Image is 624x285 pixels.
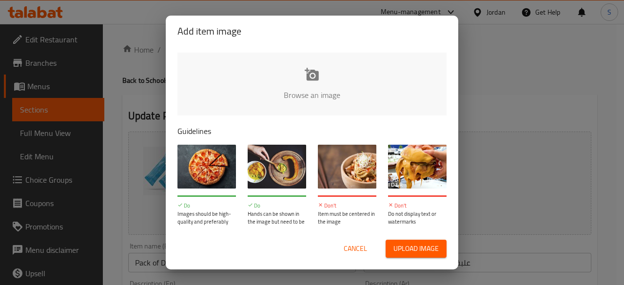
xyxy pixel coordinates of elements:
p: Do [177,202,236,210]
p: Don't [318,202,376,210]
img: guide-img-4@3x.jpg [388,145,447,189]
span: Cancel [344,243,367,255]
img: guide-img-3@3x.jpg [318,145,376,189]
button: Cancel [340,240,371,258]
p: Item must be centered in the image [318,210,376,226]
button: Upload image [386,240,447,258]
img: guide-img-1@3x.jpg [177,145,236,189]
img: guide-img-2@3x.jpg [248,145,306,189]
p: Do [248,202,306,210]
p: Do not display text or watermarks [388,210,447,226]
span: Upload image [393,243,439,255]
h2: Add item image [177,23,447,39]
p: Guidelines [177,125,447,137]
p: Images should be high-quality and preferably from a wide-angle [177,210,236,234]
p: Don't [388,202,447,210]
p: Hands can be shown in the image but need to be clean and styled [248,210,306,234]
